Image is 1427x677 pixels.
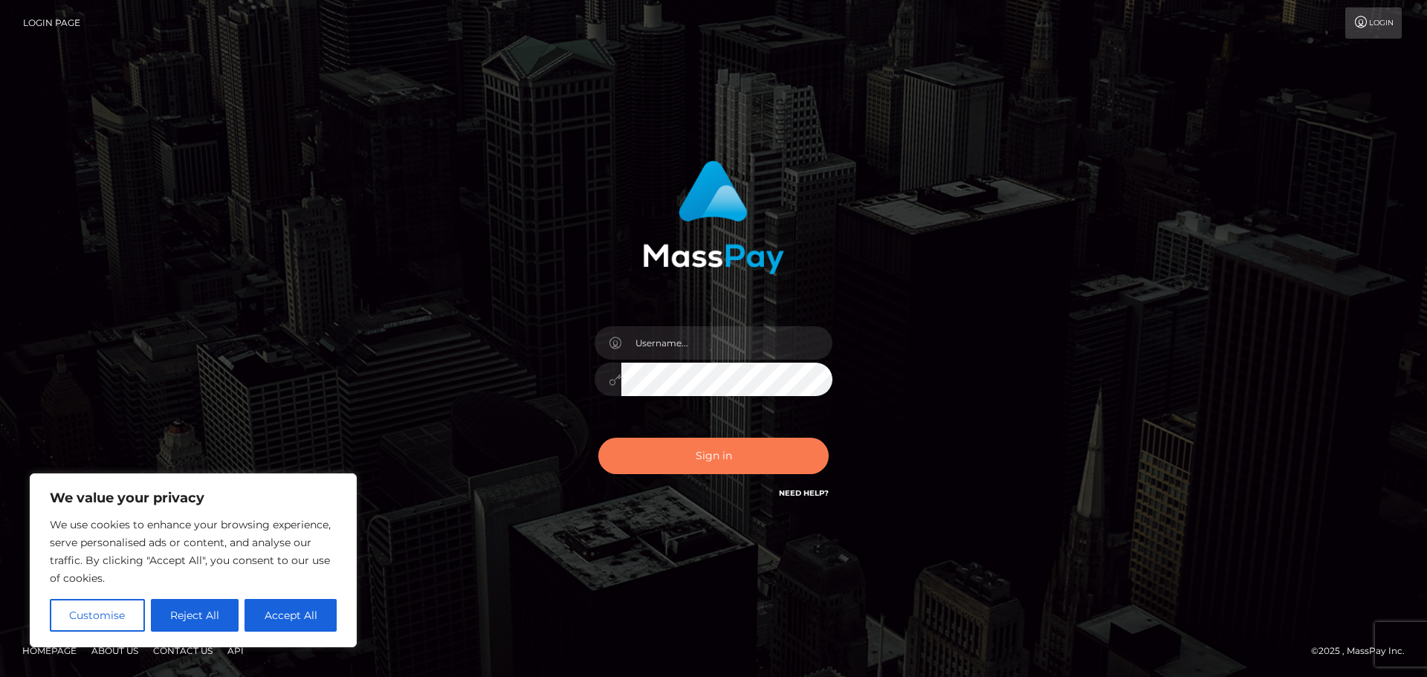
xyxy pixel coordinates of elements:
[643,161,784,274] img: MassPay Login
[16,639,82,662] a: Homepage
[621,326,832,360] input: Username...
[50,489,337,507] p: We value your privacy
[221,639,250,662] a: API
[1311,643,1416,659] div: © 2025 , MassPay Inc.
[598,438,829,474] button: Sign in
[30,473,357,647] div: We value your privacy
[50,516,337,587] p: We use cookies to enhance your browsing experience, serve personalised ads or content, and analys...
[85,639,144,662] a: About Us
[779,488,829,498] a: Need Help?
[23,7,80,39] a: Login Page
[245,599,337,632] button: Accept All
[147,639,219,662] a: Contact Us
[50,599,145,632] button: Customise
[1345,7,1402,39] a: Login
[151,599,239,632] button: Reject All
